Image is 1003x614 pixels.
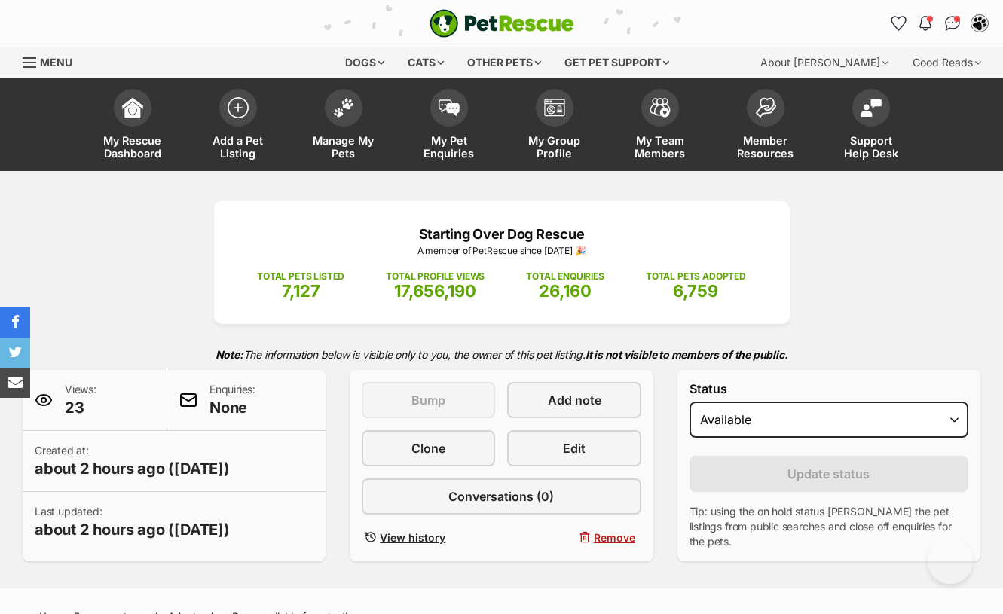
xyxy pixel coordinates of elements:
img: dashboard-icon-eb2f2d2d3e046f16d808141f083e7271f6b2e854fb5c12c21221c1fb7104beca.svg [122,97,143,118]
img: member-resources-icon-8e73f808a243e03378d46382f2149f9095a855e16c252ad45f914b54edf8863c.svg [755,97,776,118]
a: PetRescue [430,9,574,38]
button: Notifications [913,11,937,35]
span: about 2 hours ago ([DATE]) [35,458,230,479]
span: about 2 hours ago ([DATE]) [35,519,230,540]
label: Status [690,382,968,396]
div: Other pets [457,47,552,78]
a: Support Help Desk [818,81,924,171]
img: logo-e224e6f780fb5917bec1dbf3a21bbac754714ae5b6737aabdf751b685950b380.svg [430,9,574,38]
span: Clone [411,439,445,457]
span: 6,759 [673,281,718,301]
div: Dogs [335,47,395,78]
a: Member Resources [713,81,818,171]
button: Update status [690,456,968,492]
button: Remove [507,527,641,548]
p: Views: [65,382,96,418]
span: 17,656,190 [394,281,476,301]
span: Support Help Desk [837,134,905,160]
a: Conversations (0) [362,478,641,515]
p: TOTAL PROFILE VIEWS [386,270,485,283]
ul: Account quick links [886,11,992,35]
span: Update status [787,465,870,483]
span: None [209,397,255,418]
strong: Note: [216,348,243,361]
strong: It is not visible to members of the public. [586,348,788,361]
p: Enquiries: [209,382,255,418]
span: 26,160 [539,281,592,301]
span: Bump [411,391,445,409]
div: About [PERSON_NAME] [750,47,899,78]
a: Clone [362,430,495,466]
div: Good Reads [902,47,992,78]
img: team-members-icon-5396bd8760b3fe7c0b43da4ab00e1e3bb1a5d9ba89233759b79545d2d3fc5d0d.svg [650,98,671,118]
a: View history [362,527,495,548]
span: Add a Pet Listing [204,134,272,160]
span: Conversations (0) [448,487,554,506]
span: Member Resources [732,134,800,160]
a: My Group Profile [502,81,607,171]
span: My Pet Enquiries [415,134,483,160]
a: My Pet Enquiries [396,81,502,171]
p: Last updated: [35,504,230,540]
span: Remove [594,530,635,545]
span: Manage My Pets [310,134,378,160]
p: TOTAL PETS ADOPTED [646,270,746,283]
a: Menu [23,47,83,75]
span: Edit [563,439,586,457]
span: Add note [548,391,601,409]
p: Created at: [35,443,230,479]
span: 7,127 [282,281,320,301]
a: Add a Pet Listing [185,81,291,171]
span: My Group Profile [521,134,589,160]
span: My Team Members [626,134,694,160]
p: The information below is visible only to you, the owner of this pet listing. [23,339,980,370]
img: notifications-46538b983faf8c2785f20acdc204bb7945ddae34d4c08c2a6579f10ce5e182be.svg [919,16,931,31]
span: My Rescue Dashboard [99,134,167,160]
a: Favourites [886,11,910,35]
span: Menu [40,56,72,69]
p: Starting Over Dog Rescue [237,224,767,244]
a: Manage My Pets [291,81,396,171]
img: chat-41dd97257d64d25036548639549fe6c8038ab92f7586957e7f3b1b290dea8141.svg [945,16,961,31]
a: Add note [507,382,641,418]
img: manage-my-pets-icon-02211641906a0b7f246fdf0571729dbe1e7629f14944591b6c1af311fb30b64b.svg [333,98,354,118]
p: TOTAL PETS LISTED [257,270,344,283]
a: Edit [507,430,641,466]
a: My Rescue Dashboard [80,81,185,171]
button: My account [968,11,992,35]
div: Get pet support [554,47,680,78]
iframe: Help Scout Beacon - Open [928,539,973,584]
img: Lynda Smith profile pic [972,16,987,31]
span: 23 [65,397,96,418]
p: Tip: using the on hold status [PERSON_NAME] the pet listings from public searches and close off e... [690,504,968,549]
span: View history [380,530,445,545]
p: A member of PetRescue since [DATE] 🎉 [237,244,767,258]
button: Bump [362,382,495,418]
p: TOTAL ENQUIRIES [526,270,604,283]
img: help-desk-icon-fdf02630f3aa405de69fd3d07c3f3aa587a6932b1a1747fa1d2bba05be0121f9.svg [861,99,882,117]
img: group-profile-icon-3fa3cf56718a62981997c0bc7e787c4b2cf8bcc04b72c1350f741eb67cf2f40e.svg [544,99,565,117]
div: Cats [397,47,454,78]
a: My Team Members [607,81,713,171]
img: add-pet-listing-icon-0afa8454b4691262ce3f59096e99ab1cd57d4a30225e0717b998d2c9b9846f56.svg [228,97,249,118]
img: pet-enquiries-icon-7e3ad2cf08bfb03b45e93fb7055b45f3efa6380592205ae92323e6603595dc1f.svg [439,99,460,116]
a: Conversations [940,11,965,35]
